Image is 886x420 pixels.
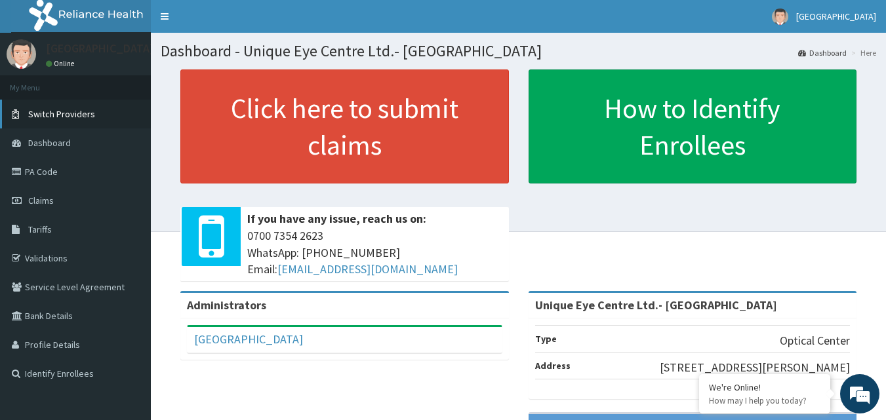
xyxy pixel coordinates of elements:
img: User Image [7,39,36,69]
b: Administrators [187,297,266,313]
p: How may I help you today? [709,395,820,406]
span: [GEOGRAPHIC_DATA] [796,10,876,22]
b: Address [535,360,571,372]
span: 0700 7354 2623 WhatsApp: [PHONE_NUMBER] Email: [247,227,502,278]
strong: Unique Eye Centre Ltd.- [GEOGRAPHIC_DATA] [535,297,777,313]
li: Here [848,47,876,58]
a: [EMAIL_ADDRESS][DOMAIN_NAME] [277,261,458,277]
h1: Dashboard - Unique Eye Centre Ltd.- [GEOGRAPHIC_DATA] [161,43,876,60]
p: [GEOGRAPHIC_DATA] [46,43,154,54]
div: We're Online! [709,381,820,393]
b: If you have any issue, reach us on: [247,211,426,226]
span: Tariffs [28,223,52,235]
img: User Image [772,9,788,25]
b: Type [535,333,557,345]
a: [GEOGRAPHIC_DATA] [194,332,303,347]
p: Optical Center [780,332,850,349]
a: Online [46,59,77,68]
span: Dashboard [28,137,71,149]
span: Switch Providers [28,108,95,120]
a: Click here to submit claims [180,69,509,183]
span: Claims [28,195,54,206]
a: How to Identify Enrollees [529,69,857,183]
a: Dashboard [798,47,847,58]
p: [STREET_ADDRESS][PERSON_NAME] [660,359,850,376]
